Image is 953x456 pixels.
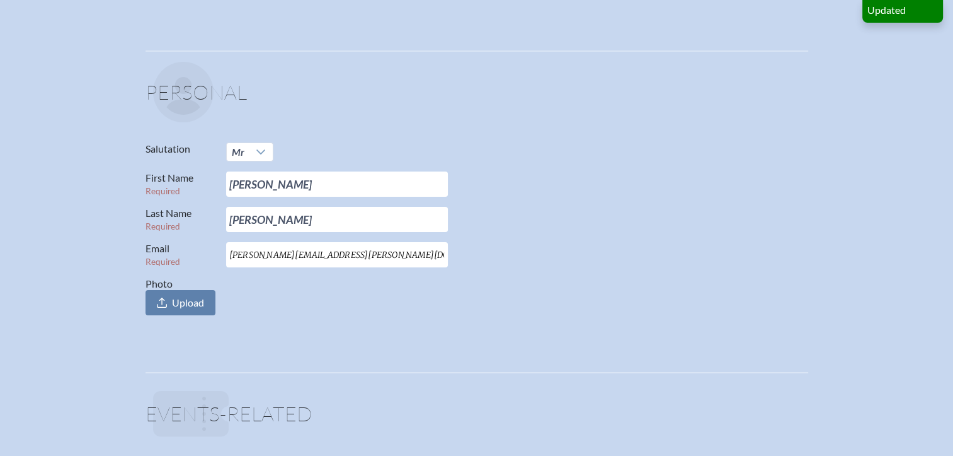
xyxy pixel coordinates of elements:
[146,242,216,267] label: Email
[146,257,180,267] span: Required
[172,296,204,309] span: Upload
[146,143,216,155] label: Salutation
[146,207,216,232] label: Last Name
[232,146,244,158] span: Mr
[146,82,808,112] h1: Personal
[146,186,180,196] span: Required
[146,172,216,197] label: First Name
[146,404,808,434] h1: Events-related
[867,4,906,16] span: Updated
[146,278,216,315] label: Photo
[146,221,180,231] span: Required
